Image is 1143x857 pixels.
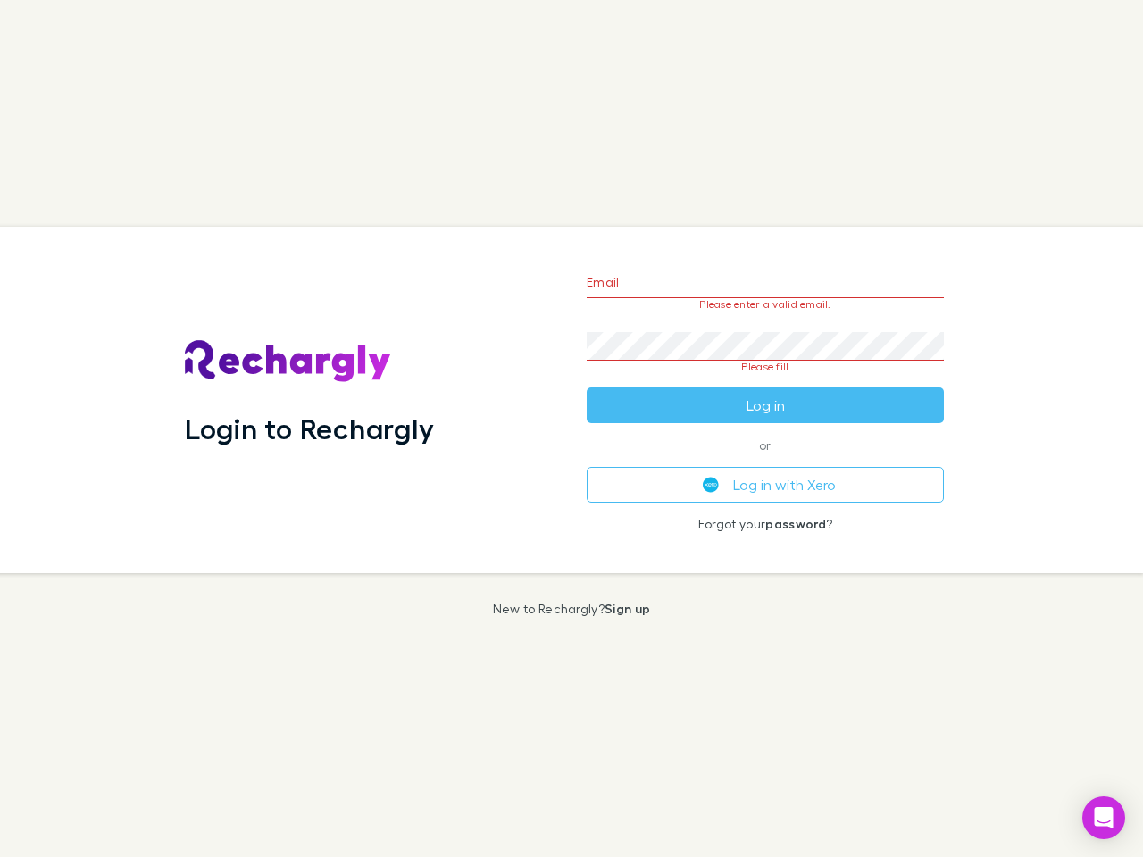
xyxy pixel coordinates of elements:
div: Open Intercom Messenger [1082,796,1125,839]
p: Please enter a valid email. [587,298,944,311]
button: Log in with Xero [587,467,944,503]
p: New to Rechargly? [493,602,651,616]
img: Rechargly's Logo [185,340,392,383]
a: Sign up [605,601,650,616]
button: Log in [587,387,944,423]
span: or [587,445,944,445]
a: password [765,516,826,531]
img: Xero's logo [703,477,719,493]
p: Forgot your ? [587,517,944,531]
p: Please fill [587,361,944,373]
h1: Login to Rechargly [185,412,434,445]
